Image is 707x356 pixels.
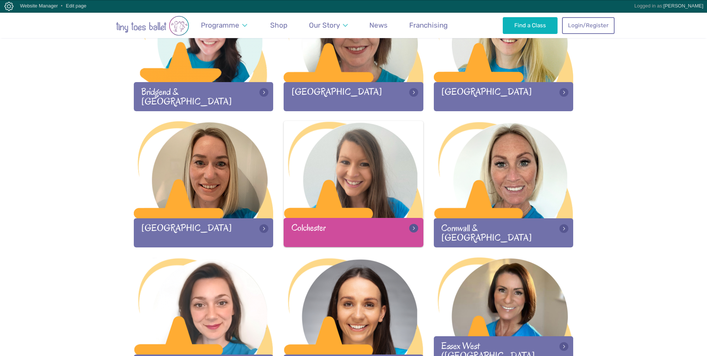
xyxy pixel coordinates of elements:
[198,16,251,34] a: Programme
[93,16,212,36] img: tiny toes ballet
[4,2,13,11] img: Copper Bay Digital CMS
[663,3,703,9] a: [PERSON_NAME]
[309,21,340,29] span: Our Story
[284,218,423,247] div: Colchester
[267,16,291,34] a: Shop
[93,12,212,38] a: Go to home page
[284,82,423,111] div: [GEOGRAPHIC_DATA]
[434,82,574,111] div: [GEOGRAPHIC_DATA]
[134,218,274,247] div: [GEOGRAPHIC_DATA]
[366,16,391,34] a: News
[434,121,574,247] a: Cornwall & [GEOGRAPHIC_DATA]
[134,121,274,247] a: [GEOGRAPHIC_DATA]
[66,3,86,9] a: Edit page
[409,21,448,29] span: Franchising
[284,121,423,247] a: Colchester
[305,16,351,34] a: Our Story
[634,0,703,12] div: Logged in as:
[201,21,239,29] span: Programme
[562,17,614,34] a: Login/Register
[20,3,58,9] a: Website Manager
[270,21,287,29] span: Shop
[369,21,388,29] span: News
[406,16,451,34] a: Franchising
[134,82,274,111] div: Bridgend & [GEOGRAPHIC_DATA]
[434,218,574,247] div: Cornwall & [GEOGRAPHIC_DATA]
[503,17,558,34] a: Find a Class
